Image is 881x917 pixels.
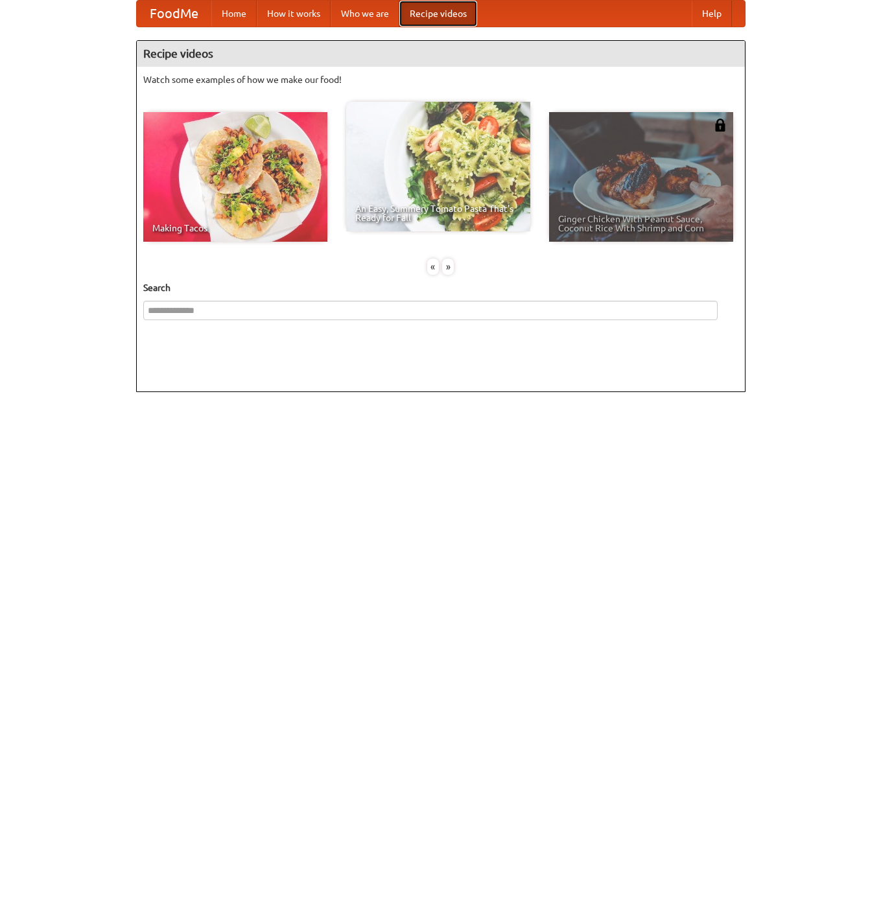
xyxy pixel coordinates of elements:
span: An Easy, Summery Tomato Pasta That's Ready for Fall [355,204,521,222]
a: How it works [257,1,331,27]
a: FoodMe [137,1,211,27]
a: Help [692,1,732,27]
a: Making Tacos [143,112,327,242]
span: Making Tacos [152,224,318,233]
div: « [427,259,439,275]
h4: Recipe videos [137,41,745,67]
a: Who we are [331,1,399,27]
a: Recipe videos [399,1,477,27]
a: An Easy, Summery Tomato Pasta That's Ready for Fall [346,102,530,231]
p: Watch some examples of how we make our food! [143,73,738,86]
img: 483408.png [714,119,727,132]
div: » [442,259,454,275]
h5: Search [143,281,738,294]
a: Home [211,1,257,27]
